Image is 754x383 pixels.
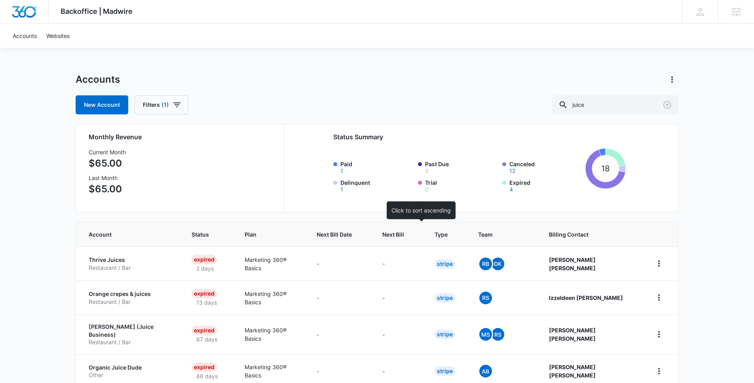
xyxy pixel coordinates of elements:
[245,230,298,239] span: Plan
[89,132,274,142] h2: Monthly Revenue
[653,257,665,270] button: home
[333,132,626,142] h2: Status Summary
[340,168,343,174] button: Paid
[89,371,173,379] p: Other
[192,372,222,380] p: 88 days
[76,74,120,85] h1: Accounts
[89,148,126,156] h3: Current Month
[89,256,173,264] p: Thrive Juices
[192,335,222,343] p: 67 days
[382,230,404,239] span: Next Bill
[89,264,173,272] p: Restaurant / Bar
[387,201,456,219] div: Click to sort ascending
[89,323,173,346] a: [PERSON_NAME] (Juice Business)Restaurant / Bar
[373,246,425,281] td: -
[425,178,498,192] label: Trial
[8,24,42,48] a: Accounts
[192,230,214,239] span: Status
[509,168,515,174] button: Canceled
[192,298,222,307] p: 13 days
[76,95,128,114] a: New Account
[549,230,634,239] span: Billing Contact
[435,293,455,303] div: Stripe
[89,364,173,372] p: Organic Juice Dude
[552,95,678,114] input: Search
[192,255,217,264] div: Expired
[245,326,298,343] p: Marketing 360® Basics
[509,160,582,174] label: Canceled
[61,7,133,15] span: Backoffice | Madwire
[340,178,413,192] label: Delinquent
[42,24,74,48] a: Websites
[509,178,582,192] label: Expired
[509,187,513,192] button: Expired
[549,364,596,379] strong: [PERSON_NAME] [PERSON_NAME]
[89,174,126,182] h3: Last Month
[373,315,425,354] td: -
[135,95,188,114] button: Filters(1)
[666,73,678,86] button: Actions
[307,281,373,315] td: -
[601,163,610,173] tspan: 18
[89,156,126,171] p: $65.00
[435,330,455,339] div: Stripe
[549,327,596,342] strong: [PERSON_NAME] [PERSON_NAME]
[653,365,665,377] button: home
[89,230,161,239] span: Account
[317,230,352,239] span: Next Bill Date
[478,230,518,239] span: Team
[492,328,504,341] span: RS
[192,289,217,298] div: Expired
[89,338,173,346] p: Restaurant / Bar
[479,258,492,270] span: RB
[435,259,455,269] div: Stripe
[549,256,596,271] strong: [PERSON_NAME] [PERSON_NAME]
[192,264,218,273] p: 2 days
[653,291,665,304] button: home
[89,182,126,196] p: $65.00
[89,290,173,305] a: Orange crepes & juicesRestaurant / Bar
[653,328,665,341] button: home
[479,365,492,377] span: AB
[479,328,492,341] span: MS
[549,294,623,301] strong: Izzeldeen [PERSON_NAME]
[340,187,343,192] button: Delinquent
[89,323,173,338] p: [PERSON_NAME] (Juice Business)
[435,230,448,239] span: Type
[307,315,373,354] td: -
[435,366,455,376] div: Stripe
[89,290,173,298] p: Orange crepes & juices
[245,290,298,306] p: Marketing 360® Basics
[479,292,492,304] span: RS
[192,362,217,372] div: Expired
[192,326,217,335] div: Expired
[492,258,504,270] span: DK
[89,298,173,306] p: Restaurant / Bar
[245,363,298,379] p: Marketing 360® Basics
[661,99,674,111] button: Clear
[89,364,173,379] a: Organic Juice DudeOther
[425,160,498,174] label: Past Due
[89,256,173,271] a: Thrive JuicesRestaurant / Bar
[307,246,373,281] td: -
[161,102,169,108] span: (1)
[245,256,298,272] p: Marketing 360® Basics
[340,160,413,174] label: Paid
[373,281,425,315] td: -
